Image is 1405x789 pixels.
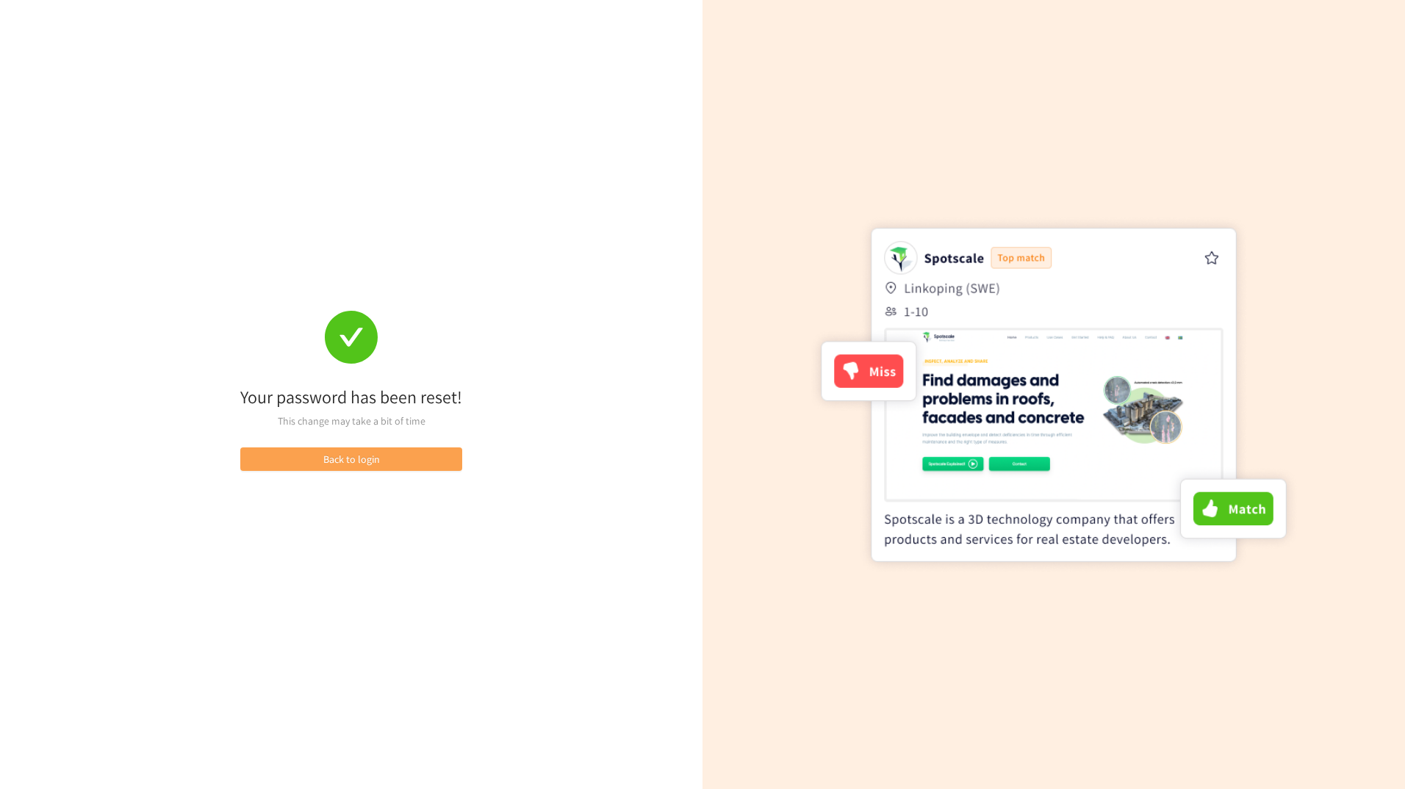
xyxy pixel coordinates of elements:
span: Back to login [323,451,380,467]
iframe: Chat Widget [1165,630,1405,789]
div: Your password has been reset! [240,381,462,413]
button: Back to login [240,447,462,471]
span: check-circle [325,311,378,364]
div: This change may take a bit of time [240,413,462,429]
a: Back to login [240,453,462,466]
